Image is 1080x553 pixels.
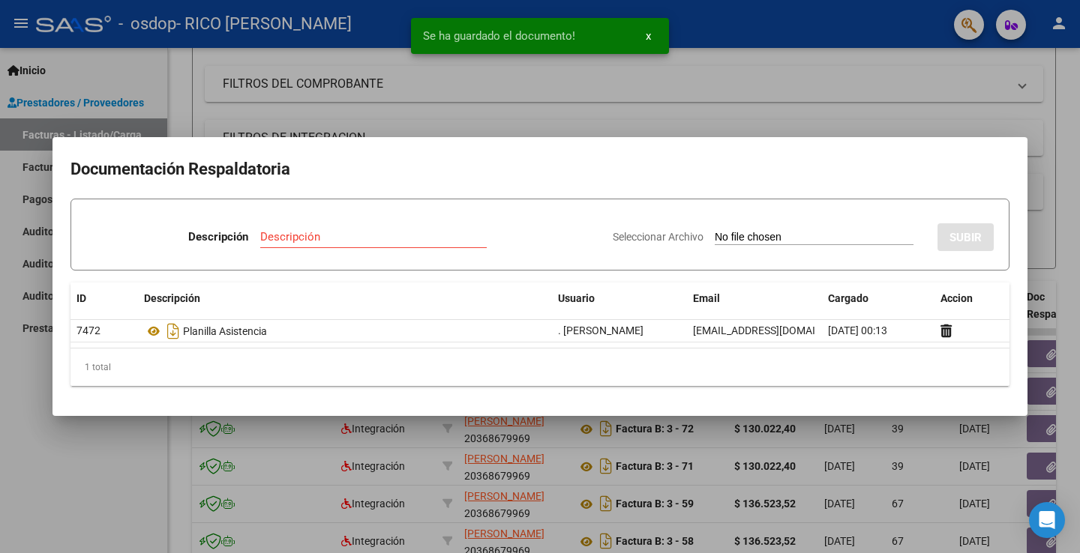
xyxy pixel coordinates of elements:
span: Seleccionar Archivo [613,231,703,243]
span: [EMAIL_ADDRESS][DOMAIN_NAME] [693,324,859,336]
datatable-header-cell: Accion [934,282,1009,315]
span: [DATE] 00:13 [828,324,887,336]
div: Planilla Asistencia [144,319,546,343]
datatable-header-cell: Cargado [822,282,934,315]
span: Se ha guardado el documento! [423,28,575,43]
span: Descripción [144,292,200,304]
p: Descripción [188,229,248,246]
span: . [PERSON_NAME] [558,324,643,336]
datatable-header-cell: Descripción [138,282,552,315]
span: Cargado [828,292,868,304]
span: Usuario [558,292,595,304]
span: Accion [940,292,973,304]
h2: Documentación Respaldatoria [70,155,1009,184]
span: 7472 [76,324,100,336]
button: SUBIR [937,223,994,251]
span: ID [76,292,86,304]
datatable-header-cell: ID [70,282,138,315]
datatable-header-cell: Usuario [552,282,687,315]
span: Email [693,292,720,304]
span: x [646,29,651,43]
span: SUBIR [949,231,982,244]
button: x [634,22,663,49]
div: 1 total [70,348,1009,386]
i: Descargar documento [163,319,183,343]
div: Open Intercom Messenger [1029,502,1065,538]
datatable-header-cell: Email [687,282,822,315]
